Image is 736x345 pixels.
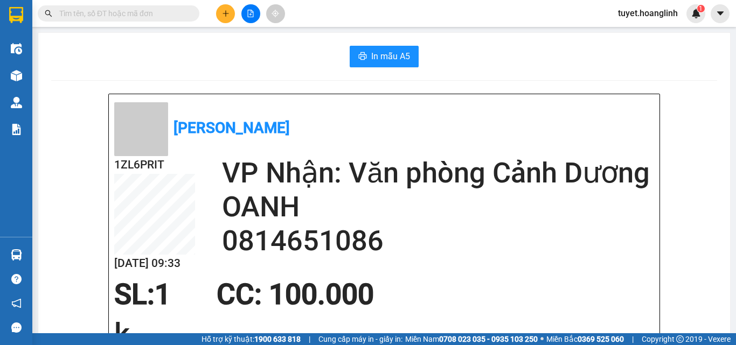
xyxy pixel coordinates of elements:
strong: 1900 633 818 [254,335,301,343]
button: caret-down [711,4,730,23]
sup: 1 [697,5,705,12]
span: | [632,333,634,345]
span: printer [358,52,367,62]
img: warehouse-icon [11,97,22,108]
img: warehouse-icon [11,43,22,54]
span: Miền Nam [405,333,538,345]
strong: 0369 525 060 [578,335,624,343]
span: ⚪️ [540,337,544,341]
span: file-add [247,10,254,17]
button: printerIn mẫu A5 [350,46,419,67]
span: Cung cấp máy in - giấy in: [318,333,402,345]
strong: 0708 023 035 - 0935 103 250 [439,335,538,343]
span: copyright [676,335,684,343]
h2: VP Nhận: Văn phòng Cảnh Dương [222,156,654,190]
span: | [309,333,310,345]
span: aim [272,10,279,17]
img: icon-new-feature [691,9,701,18]
button: plus [216,4,235,23]
div: CC : 100.000 [210,278,380,311]
span: 1 [155,278,171,311]
span: notification [11,298,22,308]
h2: OANH [222,190,654,224]
span: tuyet.hoanglinh [609,6,686,20]
b: [PERSON_NAME] [173,119,290,137]
img: logo-vxr [9,7,23,23]
span: plus [222,10,230,17]
span: Miền Bắc [546,333,624,345]
img: solution-icon [11,124,22,135]
h2: [DATE] 09:33 [114,255,195,272]
span: caret-down [716,9,725,18]
button: file-add [241,4,260,23]
button: aim [266,4,285,23]
span: In mẫu A5 [371,50,410,63]
span: SL: [114,278,155,311]
span: question-circle [11,274,22,284]
span: message [11,322,22,333]
img: warehouse-icon [11,70,22,81]
h2: 0814651086 [222,224,654,258]
h2: 1ZL6PRIT [114,156,195,174]
input: Tìm tên, số ĐT hoặc mã đơn [59,8,186,19]
span: Hỗ trợ kỹ thuật: [202,333,301,345]
img: warehouse-icon [11,249,22,260]
span: search [45,10,52,17]
span: 1 [699,5,703,12]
